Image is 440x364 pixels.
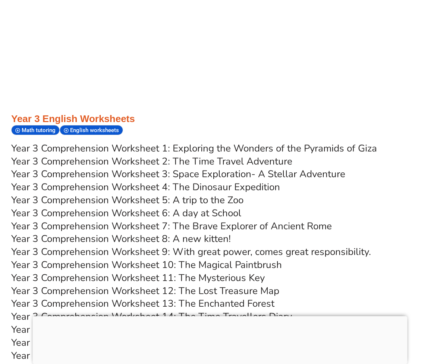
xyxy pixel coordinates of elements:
a: Year 3 Comprehension Worksheet 3: Space Exploration- A Stellar Adventure [11,167,345,181]
a: Year 3 Comprehension Worksheet 5: A trip to the Zoo [11,194,243,207]
a: Year 3 Comprehension Worksheet 8: A new kitten! [11,232,231,245]
a: Year 3 Comprehension Worksheet 10: The Magical Paintbrush [11,258,282,271]
iframe: Chat Widget [312,280,440,364]
span: English worksheets [70,127,121,134]
div: English worksheets [60,125,123,135]
a: Year 3 Comprehension Worksheet 1: Exploring the Wonders of the Pyramids of Giza [11,142,377,155]
a: Year 3 Comprehension Worksheet 14: The Time Travellers Diary [11,310,292,323]
a: Year 3 Comprehension Worksheet 12: The Lost Treasure Map [11,284,279,297]
span: Math tutoring [22,127,58,134]
a: Year 3 Comprehension Worksheet 2: The Time Travel Adventure [11,155,292,168]
a: Year 3 Comprehension Worksheet 13: The Enchanted Forest [11,297,274,310]
a: Year 3 Comprehension Worksheet 6: A day at School [11,207,241,220]
a: Year 3 Comprehension Worksheet 11: The Mysterious Key [11,271,265,284]
div: Math tutoring [11,125,60,135]
h3: Year 3 English Worksheets [11,113,429,125]
a: Year 3 Comprehension Worksheet 17: The Brave Little Turtle [11,349,277,362]
a: Year 3 Comprehension Worksheet 7: The Brave Explorer of Ancient Rome [11,220,332,233]
a: Year 3 Comprehension Worksheet 16: The Friendly Dragon [11,336,268,349]
a: Year 3 Comprehension Worksheet 9: With great power, comes great responsibility. [11,245,371,258]
a: Year 3 Comprehension Worksheet 15: 10 points to Hufflepuff! [11,323,282,336]
iframe: Advertisement [33,316,408,362]
a: Year 3 Comprehension Worksheet 4: The Dinosaur Expedition [11,181,280,194]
